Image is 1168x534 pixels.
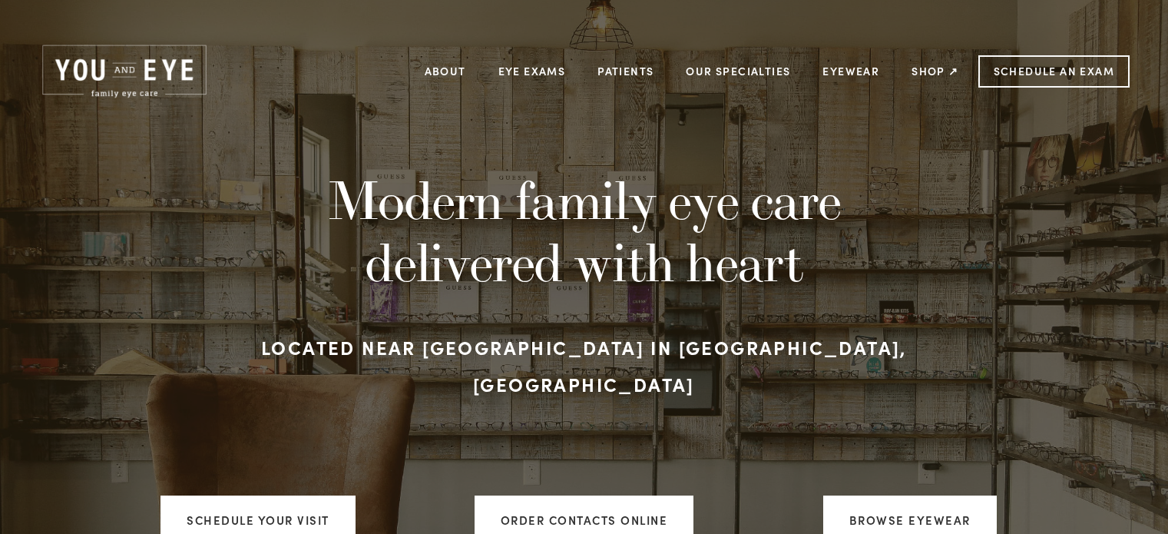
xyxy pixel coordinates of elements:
a: Eyewear [822,59,879,83]
a: Shop ↗ [912,59,958,83]
a: Schedule an Exam [978,55,1130,88]
a: Eye Exams [498,59,566,83]
a: Our Specialties [686,64,790,78]
img: Rochester, MN | You and Eye | Family Eye Care [38,42,210,101]
strong: Located near [GEOGRAPHIC_DATA] in [GEOGRAPHIC_DATA], [GEOGRAPHIC_DATA] [261,334,913,396]
a: Patients [597,59,653,83]
a: About [425,59,466,83]
h1: Modern family eye care delivered with heart [253,169,915,293]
